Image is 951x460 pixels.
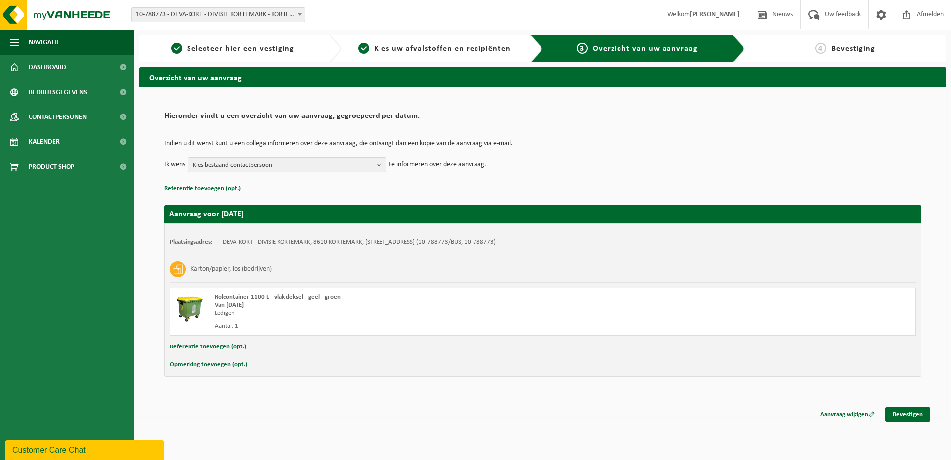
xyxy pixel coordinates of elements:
span: 2 [358,43,369,54]
span: 4 [815,43,826,54]
span: Contactpersonen [29,105,87,129]
a: 2Kies uw afvalstoffen en recipiënten [346,43,523,55]
span: 1 [171,43,182,54]
div: Aantal: 1 [215,322,582,330]
a: 1Selecteer hier een vestiging [144,43,321,55]
button: Opmerking toevoegen (opt.) [170,358,247,371]
span: Product Shop [29,154,74,179]
a: Aanvraag wijzigen [813,407,882,422]
button: Kies bestaand contactpersoon [188,157,386,172]
span: Navigatie [29,30,60,55]
span: Kalender [29,129,60,154]
span: Kies uw afvalstoffen en recipiënten [374,45,511,53]
p: Indien u dit wenst kunt u een collega informeren over deze aanvraag, die ontvangt dan een kopie v... [164,140,921,147]
strong: Aanvraag voor [DATE] [169,210,244,218]
strong: [PERSON_NAME] [690,11,740,18]
span: Rolcontainer 1100 L - vlak deksel - geel - groen [215,294,341,300]
p: te informeren over deze aanvraag. [389,157,486,172]
span: 10-788773 - DEVA-KORT - DIVISIE KORTEMARK - KORTEMARK [131,7,305,22]
td: DEVA-KORT - DIVISIE KORTEMARK, 8610 KORTEMARK, [STREET_ADDRESS] (10-788773/BUS, 10-788773) [223,238,496,246]
span: Bedrijfsgegevens [29,80,87,105]
div: Ledigen [215,309,582,317]
img: WB-1100-HPE-GN-50.png [175,293,205,323]
a: Bevestigen [885,407,930,422]
span: 3 [577,43,588,54]
button: Referentie toevoegen (opt.) [164,182,241,195]
button: Referentie toevoegen (opt.) [170,341,246,353]
span: Selecteer hier een vestiging [187,45,294,53]
strong: Van [DATE] [215,302,244,308]
strong: Plaatsingsadres: [170,239,213,245]
span: Dashboard [29,55,66,80]
span: 10-788773 - DEVA-KORT - DIVISIE KORTEMARK - KORTEMARK [132,8,305,22]
p: Ik wens [164,157,185,172]
span: Overzicht van uw aanvraag [593,45,698,53]
h2: Hieronder vindt u een overzicht van uw aanvraag, gegroepeerd per datum. [164,112,921,125]
span: Kies bestaand contactpersoon [193,158,373,173]
span: Bevestiging [831,45,875,53]
iframe: chat widget [5,438,166,460]
h2: Overzicht van uw aanvraag [139,67,946,87]
h3: Karton/papier, los (bedrijven) [190,261,272,277]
